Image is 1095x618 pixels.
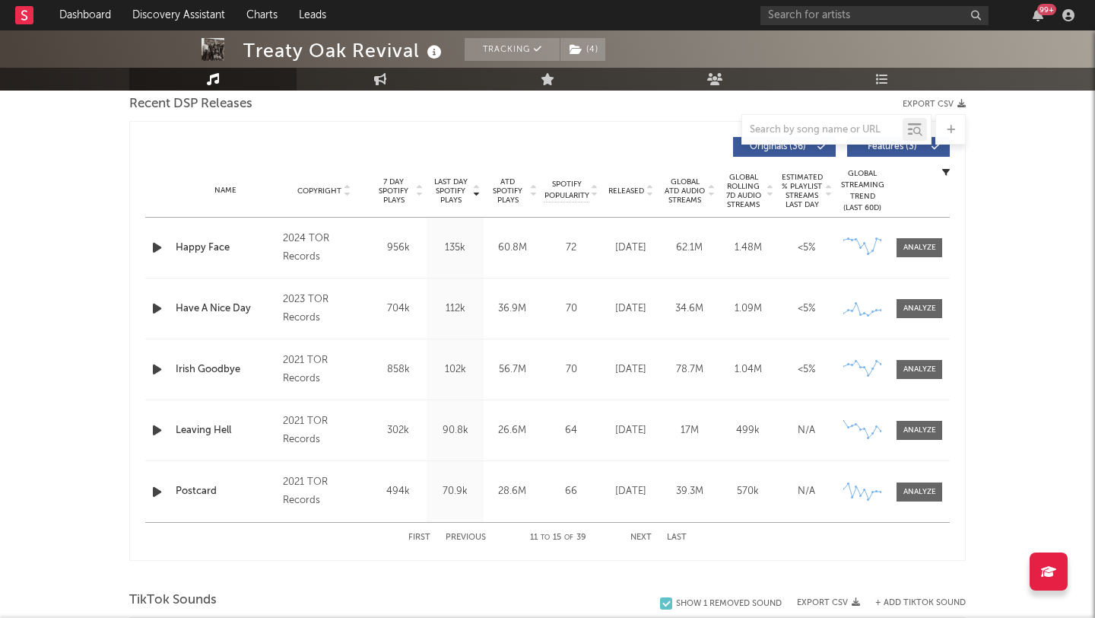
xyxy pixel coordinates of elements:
span: Copyright [297,186,341,196]
button: (4) [560,38,605,61]
div: 17M [664,423,715,438]
div: 302k [373,423,423,438]
div: [DATE] [605,423,656,438]
div: 704k [373,301,423,317]
div: 39.3M [664,484,715,499]
span: TikTok Sounds [129,591,217,610]
button: Tracking [465,38,560,61]
div: 36.9M [487,301,537,317]
div: 102k [430,362,480,377]
span: to [541,534,550,541]
div: 11 15 39 [516,529,600,547]
button: First [408,534,430,542]
div: Name [176,185,275,196]
button: Originals(36) [733,137,836,157]
span: ATD Spotify Plays [487,177,528,205]
div: 2021 TOR Records [283,473,366,510]
button: Last [667,534,687,542]
div: 112k [430,301,480,317]
div: 570k [722,484,773,499]
div: 28.6M [487,484,537,499]
span: Spotify Popularity [544,179,589,202]
div: 90.8k [430,423,480,438]
div: [DATE] [605,241,656,256]
div: 99 + [1037,4,1056,15]
div: 2023 TOR Records [283,291,366,327]
div: 70 [544,362,598,377]
span: of [564,534,573,541]
div: 70 [544,301,598,317]
button: Export CSV [797,598,860,607]
input: Search for artists [760,6,989,25]
div: [DATE] [605,484,656,499]
div: <5% [781,301,832,317]
button: 99+ [1033,9,1043,21]
div: [DATE] [605,362,656,377]
div: 56.7M [487,362,537,377]
div: 72 [544,241,598,256]
div: <5% [781,362,832,377]
div: Global Streaming Trend (Last 60D) [839,168,885,214]
span: Global Rolling 7D Audio Streams [722,173,764,209]
div: 858k [373,362,423,377]
div: 135k [430,241,480,256]
div: N/A [781,484,832,499]
span: Recent DSP Releases [129,95,252,113]
span: Released [608,186,644,196]
div: 70.9k [430,484,480,499]
button: Next [630,534,652,542]
div: <5% [781,241,832,256]
button: Features(3) [847,137,950,157]
span: Features ( 3 ) [857,142,927,151]
button: Export CSV [903,100,966,109]
div: 499k [722,423,773,438]
div: 34.6M [664,301,715,317]
input: Search by song name or URL [742,124,903,136]
button: + Add TikTok Sound [860,599,966,607]
div: 64 [544,423,598,438]
span: Originals ( 36 ) [743,142,813,151]
div: 60.8M [487,241,537,256]
div: Show 1 Removed Sound [676,599,782,609]
div: 1.04M [722,362,773,377]
div: 2021 TOR Records [283,413,366,449]
div: 1.48M [722,241,773,256]
div: Treaty Oak Revival [243,38,446,63]
div: 2024 TOR Records [283,230,366,266]
a: Have A Nice Day [176,301,275,317]
span: ( 4 ) [560,38,606,61]
div: 78.7M [664,362,715,377]
div: 26.6M [487,423,537,438]
div: 62.1M [664,241,715,256]
a: Happy Face [176,241,275,256]
div: [DATE] [605,301,656,317]
a: Leaving Hell [176,423,275,438]
button: Previous [446,534,486,542]
div: 2021 TOR Records [283,352,366,388]
span: Last Day Spotify Plays [430,177,471,205]
button: + Add TikTok Sound [875,599,966,607]
span: 7 Day Spotify Plays [373,177,414,205]
a: Postcard [176,484,275,499]
span: Estimated % Playlist Streams Last Day [781,173,823,209]
div: 1.09M [722,301,773,317]
a: Irish Goodbye [176,362,275,377]
div: 66 [544,484,598,499]
div: N/A [781,423,832,438]
div: 956k [373,241,423,256]
div: 494k [373,484,423,499]
span: Global ATD Audio Streams [664,177,706,205]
